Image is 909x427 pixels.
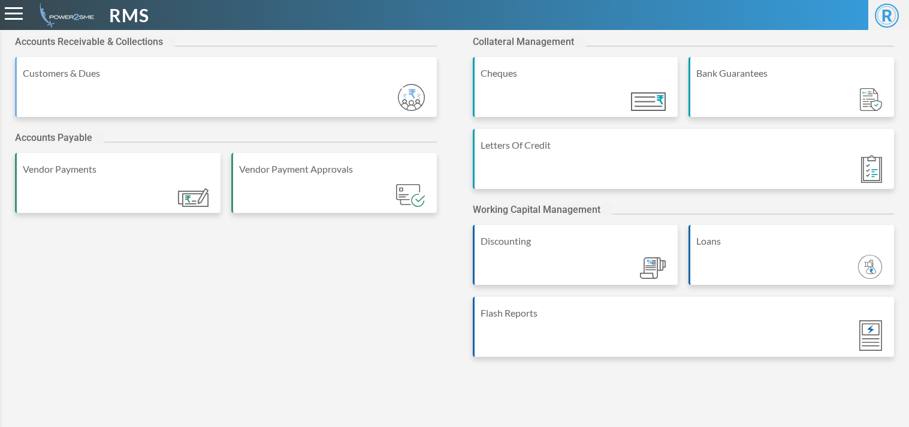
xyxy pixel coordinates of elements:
img: Module_ic [859,320,882,351]
div: Vendor Payments [23,162,215,176]
a: Discounting Module_ic [473,225,678,297]
a: Vendor Payments Module_ic [15,153,221,225]
span: R [875,4,899,28]
div: Bank Guarantees [696,66,888,80]
div: Vendor Payment Approvals [239,162,431,176]
img: Module_ic [860,88,882,112]
a: Customers & Dues Module_ic [15,57,437,129]
img: Module_ic [858,255,882,279]
div: Loans [696,234,888,248]
img: admin [35,3,94,28]
h2: Collateral Management [473,36,586,47]
h2: Accounts Receivable & Collections [15,36,175,47]
div: Cheques [481,66,672,80]
img: Module_ic [178,188,209,207]
h2: Accounts Payable [15,132,104,143]
h2: Working Capital Management [473,204,612,215]
a: Loans Module_ic [688,225,894,297]
img: Module_ic [396,184,424,207]
div: Letters Of Credit [481,138,889,152]
a: Letters Of Credit Module_ic [473,129,895,201]
div: Customers & Dues [23,66,431,80]
a: Bank Guarantees Module_ic [688,57,894,129]
a: Vendor Payment Approvals Module_ic [231,153,437,225]
a: Cheques Module_ic [473,57,678,129]
div: Flash Reports [481,306,889,320]
img: Module_ic [640,257,666,279]
img: Module_ic [861,155,882,183]
span: RMS [109,2,149,29]
a: Flash Reports Module_ic [473,297,895,369]
div: Discounting [481,234,672,248]
img: Module_ic [398,84,425,111]
img: Module_ic [631,92,666,111]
